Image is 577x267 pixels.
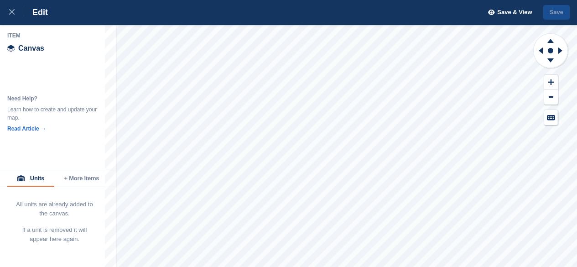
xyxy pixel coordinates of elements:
div: Need Help? [7,94,99,103]
button: + More Items [54,171,109,187]
button: Units [7,171,54,187]
p: All units are already added to the canvas. [16,200,94,218]
img: canvas-icn.9d1aba5b.svg [7,45,15,52]
button: Keyboard Shortcuts [544,110,558,125]
p: If a unit is removed it will appear here again. [16,225,94,244]
button: Save & View [483,5,532,20]
div: Item [7,32,109,39]
button: Zoom Out [544,90,558,105]
span: Canvas [18,45,44,52]
span: Save & View [497,8,532,17]
div: Edit [24,7,48,18]
div: Learn how to create and update your map. [7,105,99,122]
a: Read Article → [7,126,46,132]
button: Zoom In [544,75,558,90]
button: Save [543,5,570,20]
